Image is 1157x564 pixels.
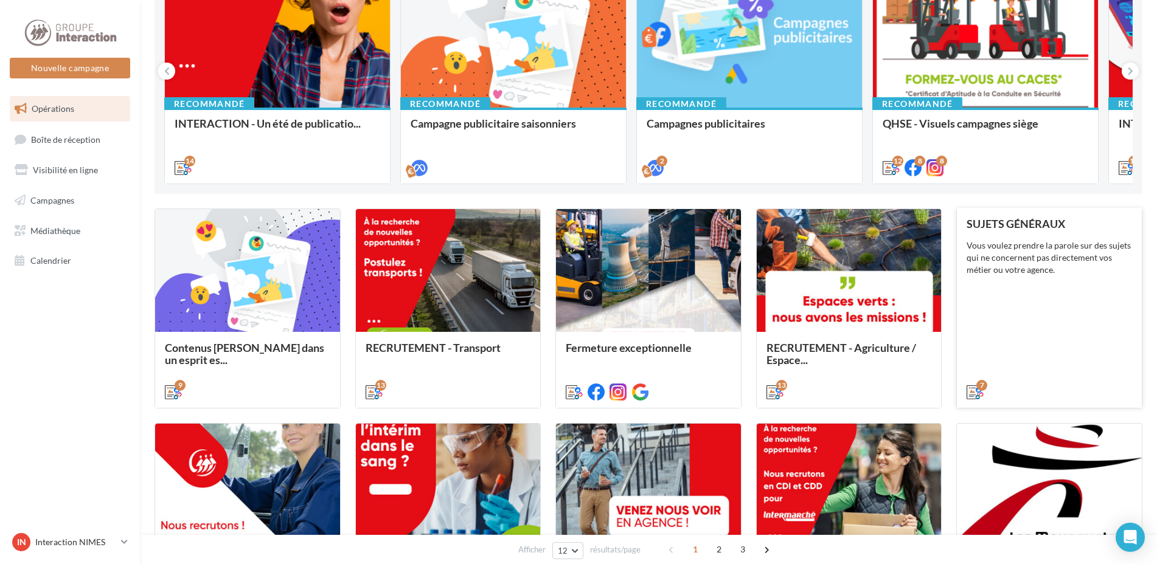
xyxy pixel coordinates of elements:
div: 9 [175,380,186,391]
span: 12 [558,546,568,555]
span: 3 [733,540,752,559]
span: QHSE - Visuels campagnes siège [883,117,1038,130]
span: Afficher [518,544,546,555]
span: 1 [686,540,705,559]
span: Visibilité en ligne [33,165,98,175]
span: RECRUTEMENT - Transport [366,341,501,354]
a: Opérations [7,96,133,122]
button: 12 [552,542,583,559]
div: 8 [914,156,925,167]
span: Fermeture exceptionnelle [566,341,692,354]
p: Interaction NIMES [35,536,116,548]
span: résultats/page [590,544,641,555]
a: Médiathèque [7,218,133,244]
div: 14 [184,156,195,167]
span: Contenus [PERSON_NAME] dans un esprit es... [165,341,324,366]
span: Boîte de réception [31,134,100,144]
div: Open Intercom Messenger [1116,523,1145,552]
div: 2 [656,156,667,167]
div: Vous voulez prendre la parole sur des sujets qui ne concernent pas directement vos métier ou votr... [967,239,1132,276]
div: 12 [892,156,903,167]
span: Médiathèque [30,225,80,235]
span: 2 [709,540,729,559]
span: SUJETS GÉNÉRAUX [967,217,1065,230]
div: 13 [375,380,386,391]
div: Recommandé [400,97,490,111]
a: Campagnes [7,188,133,213]
a: Calendrier [7,248,133,273]
span: Opérations [32,103,74,114]
div: Recommandé [164,97,254,111]
span: INTERACTION - Un été de publicatio... [175,117,361,130]
div: Recommandé [872,97,962,111]
span: Campagne publicitaire saisonniers [411,117,576,130]
div: 12 [1128,156,1139,167]
div: 8 [936,156,947,167]
span: IN [17,536,26,548]
span: Campagnes [30,195,74,205]
span: RECRUTEMENT - Agriculture / Espace... [766,341,916,366]
span: Campagnes publicitaires [647,117,765,130]
a: IN Interaction NIMES [10,531,130,554]
a: Visibilité en ligne [7,157,133,183]
button: Nouvelle campagne [10,58,130,78]
a: Boîte de réception [7,126,133,153]
span: Calendrier [30,255,71,266]
div: 13 [776,380,787,391]
div: 7 [976,380,987,391]
div: Recommandé [636,97,726,111]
